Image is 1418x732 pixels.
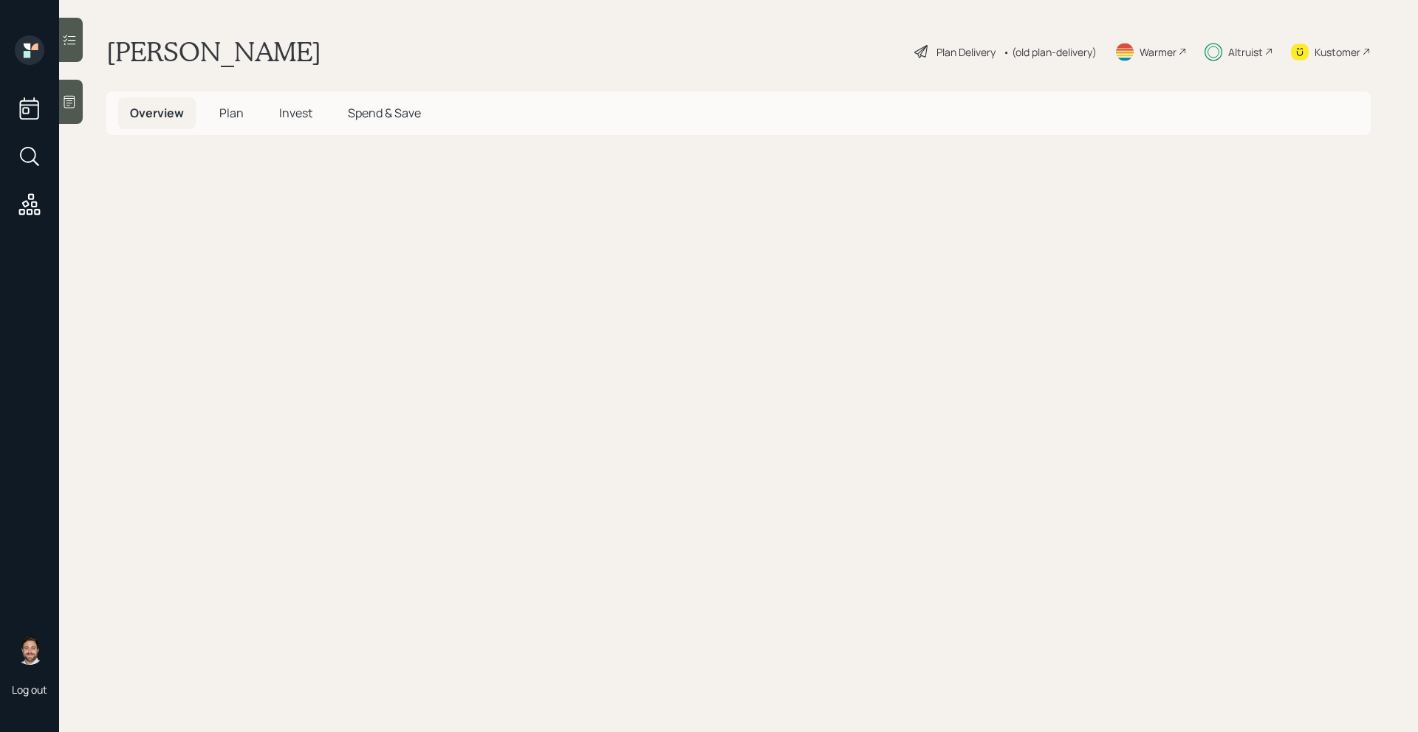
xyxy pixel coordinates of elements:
[1315,44,1360,60] div: Kustomer
[219,105,244,121] span: Plan
[12,683,47,697] div: Log out
[348,105,421,121] span: Spend & Save
[1140,44,1176,60] div: Warmer
[936,44,996,60] div: Plan Delivery
[1003,44,1097,60] div: • (old plan-delivery)
[130,105,184,121] span: Overview
[279,105,312,121] span: Invest
[15,635,44,665] img: michael-russo-headshot.png
[106,35,321,68] h1: [PERSON_NAME]
[1228,44,1263,60] div: Altruist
